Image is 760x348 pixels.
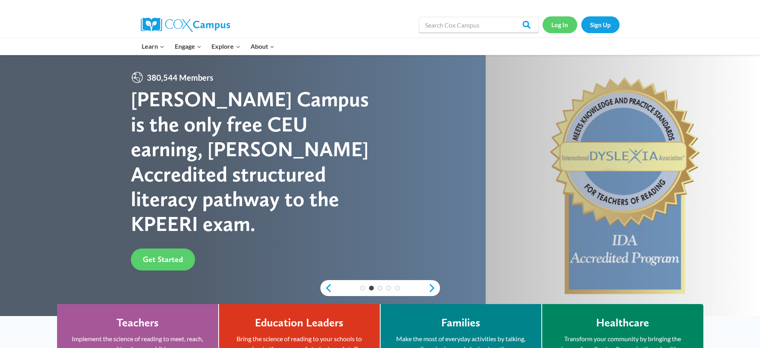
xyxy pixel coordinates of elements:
[320,280,440,296] div: content slider buttons
[170,38,207,55] button: Child menu of Engage
[395,286,400,290] a: 5
[543,16,620,33] nav: Secondary Navigation
[581,16,620,33] a: Sign Up
[360,286,365,290] a: 1
[207,38,246,55] button: Child menu of Explore
[596,316,649,330] h4: Healthcare
[143,255,183,264] span: Get Started
[428,283,440,293] a: next
[245,38,280,55] button: Child menu of About
[141,18,230,32] img: Cox Campus
[543,16,577,33] a: Log In
[369,286,374,290] a: 2
[116,316,159,330] h4: Teachers
[320,283,332,293] a: previous
[131,249,195,270] a: Get Started
[378,286,383,290] a: 3
[144,71,217,84] span: 380,544 Members
[137,38,170,55] button: Child menu of Learn
[441,316,480,330] h4: Families
[137,38,280,55] nav: Primary Navigation
[255,316,343,330] h4: Education Leaders
[131,87,380,236] div: [PERSON_NAME] Campus is the only free CEU earning, [PERSON_NAME] Accredited structured literacy p...
[386,286,391,290] a: 4
[419,17,539,33] input: Search Cox Campus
